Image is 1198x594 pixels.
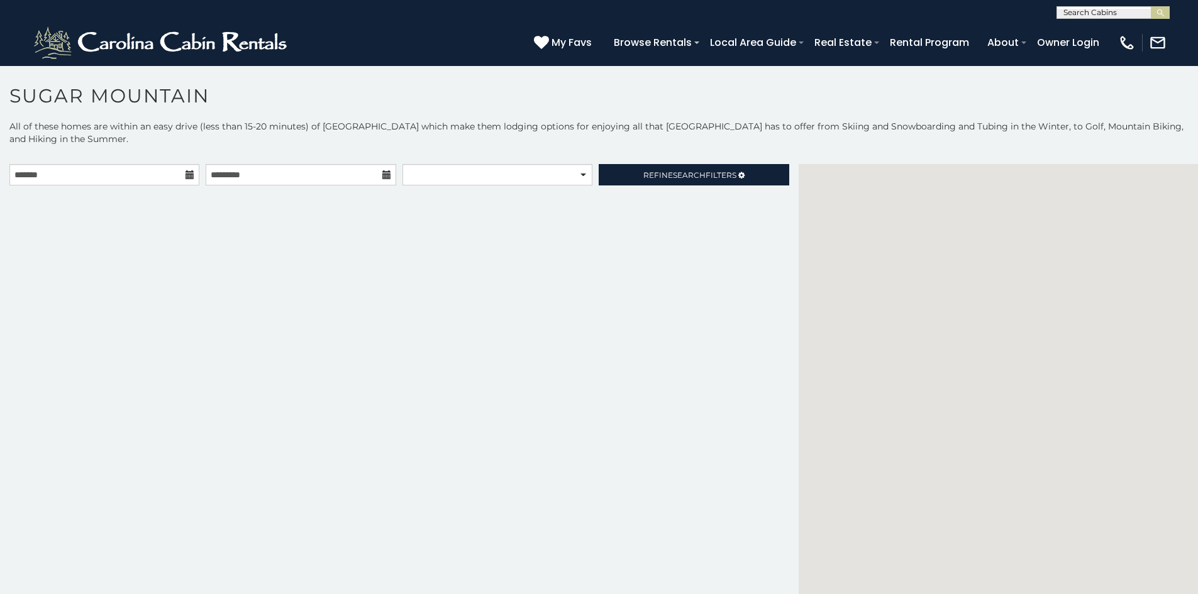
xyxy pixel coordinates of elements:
a: About [981,31,1025,53]
a: Owner Login [1031,31,1106,53]
span: My Favs [552,35,592,50]
a: Real Estate [808,31,878,53]
a: Rental Program [884,31,975,53]
a: Browse Rentals [607,31,698,53]
span: Refine Filters [643,170,736,180]
img: phone-regular-white.png [1118,34,1136,52]
a: RefineSearchFilters [599,164,789,185]
a: Local Area Guide [704,31,802,53]
a: My Favs [534,35,595,51]
img: mail-regular-white.png [1149,34,1167,52]
img: White-1-2.png [31,24,292,62]
span: Search [673,170,706,180]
